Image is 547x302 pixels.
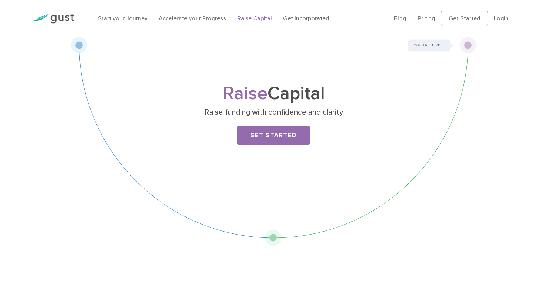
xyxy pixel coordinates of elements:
[283,15,329,22] a: Get Incorporated
[494,15,509,22] a: Login
[222,83,268,104] span: Raise
[159,15,226,22] a: Accelerate your Progress
[130,107,417,118] p: Raise funding with confidence and clarity
[237,126,310,145] a: Get Started
[33,14,74,24] img: Gust Logo
[98,15,147,22] a: Start your Journey
[394,15,407,22] a: Blog
[441,11,488,26] a: Get Started
[418,15,435,22] a: Pricing
[128,85,419,102] h1: Capital
[237,15,272,22] a: Raise Capital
